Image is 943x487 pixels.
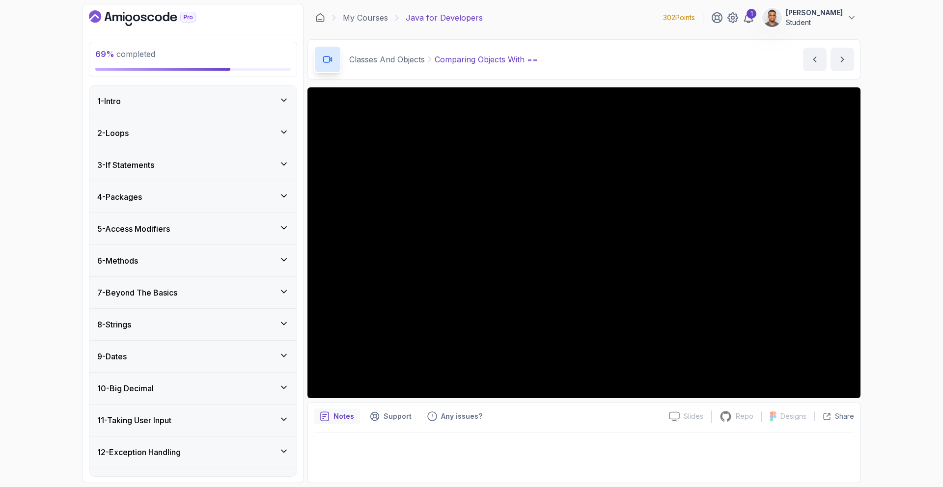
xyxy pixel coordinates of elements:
img: user profile image [763,8,781,27]
button: 6-Methods [89,245,297,276]
h3: 9 - Dates [97,351,127,362]
h3: 6 - Methods [97,255,138,267]
h3: 5 - Access Modifiers [97,223,170,235]
p: Comparing Objects With == [435,54,538,65]
h3: 2 - Loops [97,127,129,139]
h3: 10 - Big Decimal [97,382,154,394]
button: 7-Beyond The Basics [89,277,297,308]
button: 3-If Statements [89,149,297,181]
p: [PERSON_NAME] [786,8,843,18]
h3: 8 - Strings [97,319,131,330]
iframe: 12 - Comparing Objects with == [307,87,860,398]
p: 302 Points [663,13,695,23]
h3: 7 - Beyond The Basics [97,287,177,298]
button: 10-Big Decimal [89,373,297,404]
button: previous content [803,48,827,71]
button: next content [831,48,854,71]
button: 9-Dates [89,341,297,372]
p: Repo [736,411,753,421]
p: Share [835,411,854,421]
button: 11-Taking User Input [89,405,297,436]
button: Share [814,411,854,421]
p: Support [384,411,412,421]
p: Any issues? [441,411,482,421]
span: 69 % [95,49,114,59]
a: Dashboard [89,10,219,26]
h3: 3 - If Statements [97,159,154,171]
button: 5-Access Modifiers [89,213,297,244]
p: Student [786,18,843,27]
p: Notes [333,411,354,421]
h3: 4 - Packages [97,191,142,203]
h3: 12 - Exception Handling [97,446,181,458]
a: My Courses [343,12,388,24]
h3: 1 - Intro [97,95,121,107]
a: Dashboard [315,13,325,23]
button: Feedback button [421,408,488,424]
button: notes button [314,408,360,424]
button: 8-Strings [89,309,297,340]
button: 12-Exception Handling [89,436,297,468]
button: Support button [364,408,417,424]
div: 1 [747,9,756,19]
p: Java for Developers [406,12,483,24]
button: 2-Loops [89,117,297,149]
span: completed [95,49,155,59]
p: Classes And Objects [349,54,425,65]
h3: 11 - Taking User Input [97,414,171,426]
button: 4-Packages [89,181,297,213]
p: Slides [684,411,703,421]
a: 1 [743,12,754,24]
button: 1-Intro [89,85,297,117]
button: user profile image[PERSON_NAME]Student [762,8,857,27]
p: Designs [780,411,806,421]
